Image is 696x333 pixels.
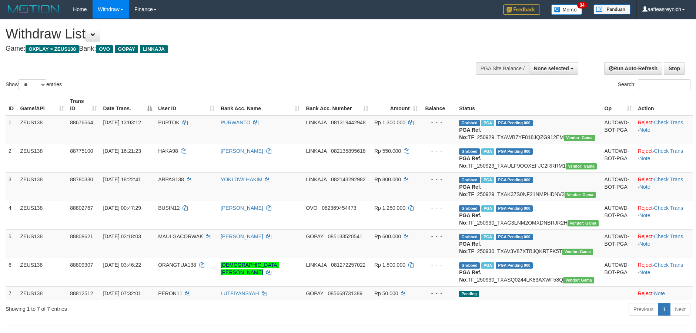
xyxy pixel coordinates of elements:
[70,205,93,211] span: 88802767
[638,290,653,296] a: Reject
[459,269,481,283] b: PGA Ref. No:
[6,286,17,300] td: 7
[496,262,533,269] span: PGA Pending
[639,155,650,161] a: Note
[221,205,263,211] a: [PERSON_NAME]
[602,229,635,258] td: AUTOWD-BOT-PGA
[456,115,601,144] td: TF_250929_TXAWB7YF818JQZG912EM
[6,79,62,90] label: Show entries
[476,62,529,75] div: PGA Site Balance /
[638,79,690,90] input: Search:
[639,184,650,190] a: Note
[374,205,405,211] span: Rp 1.250.000
[459,262,480,269] span: Grabbed
[529,62,578,75] button: None selected
[6,172,17,201] td: 3
[221,176,262,182] a: YOKI DWI HAKIM
[459,120,480,126] span: Grabbed
[481,148,494,155] span: Marked by aafnoeunsreypich
[481,234,494,240] span: Marked by aafsreyleap
[70,262,93,268] span: 88809307
[17,201,67,229] td: ZEUS138
[17,94,67,115] th: Game/API: activate to sort column ascending
[456,258,601,286] td: TF_250930_TXASQ0244LK83AXWF58Q
[563,277,594,283] span: Vendor URL: https://trx31.1velocity.biz
[371,94,421,115] th: Amount: activate to sort column ascending
[635,201,693,229] td: · ·
[635,94,693,115] th: Action
[654,120,683,125] a: Check Trans
[459,177,480,183] span: Grabbed
[635,229,693,258] td: · ·
[6,27,456,41] h1: Withdraw List
[459,234,480,240] span: Grabbed
[6,201,17,229] td: 4
[654,233,683,239] a: Check Trans
[331,176,365,182] span: Copy 082143292982 to clipboard
[6,4,62,15] img: MOTION_logo.png
[103,290,141,296] span: [DATE] 07:32:01
[424,176,454,183] div: - - -
[496,120,533,126] span: PGA Pending
[158,290,182,296] span: PERON11
[70,148,93,154] span: 88775100
[374,148,401,154] span: Rp 550.000
[562,249,593,255] span: Vendor URL: https://trx31.1velocity.biz
[6,115,17,144] td: 1
[221,120,251,125] a: PURWANTO
[459,291,479,297] span: Pending
[70,120,93,125] span: 88676564
[639,241,650,247] a: Note
[459,148,480,155] span: Grabbed
[635,115,693,144] td: · ·
[328,233,362,239] span: Copy 085133520541 to clipboard
[456,201,601,229] td: TF_250930_TXAG3LNM2OMXDNBRJR2H
[654,148,683,154] a: Check Trans
[103,205,141,211] span: [DATE] 00:47:29
[17,144,67,172] td: ZEUS138
[481,177,494,183] span: Marked by aafnoeunsreypich
[602,115,635,144] td: AUTOWD-BOT-PGA
[158,233,203,239] span: MAULGACORWAK
[306,120,327,125] span: LINKAJA
[654,205,683,211] a: Check Trans
[155,94,218,115] th: User ID: activate to sort column ascending
[602,144,635,172] td: AUTOWD-BOT-PGA
[424,261,454,269] div: - - -
[158,148,178,154] span: HAKA98
[566,163,597,169] span: Vendor URL: https://trx31.1velocity.biz
[639,269,650,275] a: Note
[100,94,155,115] th: Date Trans.: activate to sort column descending
[664,62,685,75] a: Stop
[26,45,79,53] span: OXPLAY > ZEUS138
[459,205,480,212] span: Grabbed
[481,262,494,269] span: Marked by aafsreyleap
[481,120,494,126] span: Marked by aafnoeunsreypich
[70,290,93,296] span: 88812512
[96,45,113,53] span: OVO
[303,94,371,115] th: Bank Acc. Number: activate to sort column ascending
[221,290,259,296] a: LUTFIYANSYAH
[635,286,693,300] td: ·
[374,233,401,239] span: Rp 600.000
[654,176,683,182] a: Check Trans
[103,120,141,125] span: [DATE] 13:03:12
[459,155,481,169] b: PGA Ref. No:
[618,79,690,90] label: Search:
[306,148,327,154] span: LINKAJA
[421,94,456,115] th: Balance
[322,205,356,211] span: Copy 082369454473 to clipboard
[6,258,17,286] td: 6
[635,258,693,286] td: · ·
[602,94,635,115] th: Op: activate to sort column ascending
[328,290,362,296] span: Copy 085668731389 to clipboard
[70,176,93,182] span: 88780330
[306,290,323,296] span: GOPAY
[158,262,196,268] span: ORANGTUA138
[374,290,398,296] span: Rp 50.000
[577,2,587,9] span: 34
[17,286,67,300] td: ZEUS138
[629,303,658,316] a: Previous
[221,148,263,154] a: [PERSON_NAME]
[218,94,303,115] th: Bank Acc. Name: activate to sort column ascending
